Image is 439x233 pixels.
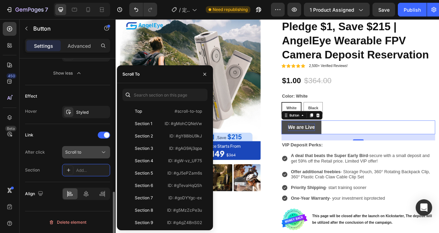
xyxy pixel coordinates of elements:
[68,42,91,49] p: Advanced
[223,224,405,232] p: - your investment isprotected
[49,218,86,226] div: Delete element
[211,93,245,103] legend: Color: White
[169,145,202,152] p: ID: #gAG9Aj3qpa
[168,195,202,201] p: ID: #goDYYgc-ex
[25,93,37,99] div: Effect
[25,149,45,155] div: After click
[213,7,248,13] span: Need republishing
[62,146,110,158] button: Scroll to
[398,3,427,16] button: Publish
[211,129,262,146] button: <p>We are Live</p>
[45,5,48,14] p: 7
[135,158,153,164] div: Section 4
[219,133,253,142] p: We are Live
[135,170,153,176] div: Section 5
[182,6,189,13] span: 定金页-套餐A-$149
[5,126,16,131] div: Beta
[167,170,202,176] p: ID: #gJ5ePZam6s
[245,110,258,116] span: Black
[223,211,405,218] p: - start training sooner
[33,24,92,33] p: Button
[122,89,207,101] input: Search section on this page
[25,108,37,114] div: Hover
[135,182,153,189] div: Section 6
[135,108,142,114] div: Top
[304,3,370,16] button: 1 product assigned
[25,167,40,173] div: Section
[168,182,202,189] p: ID: #gTevaHqQSh
[167,207,202,213] p: ID: #g5MzZcPe3u
[129,3,157,16] div: Undo/Redo
[76,109,108,115] div: Styled
[76,167,108,174] div: Add...
[211,71,236,85] div: $1.00
[372,3,395,16] button: Save
[239,71,275,85] div: $364.00
[223,170,405,185] p: -secure with a small deposit and get 59% off the Retail price. Limited VlP offer!
[165,121,202,127] p: ID: #gMohCQNeVw
[65,149,81,155] span: Scroll to
[219,119,235,125] div: Button
[135,121,152,127] div: Section 1
[34,42,53,49] p: Settings
[223,211,267,217] strong: Priority Shipping
[135,220,153,226] div: Section 9
[169,133,202,139] p: ID: #gY88ibU9kJ
[404,6,421,13] div: Publish
[378,7,390,13] span: Save
[416,199,432,216] div: Open Intercom Messenger
[175,108,202,114] p: #scroll-to-top
[25,67,110,79] button: Show less
[135,145,153,152] div: Section 3
[135,133,153,139] div: Section 2
[168,158,202,164] p: ID: #gW-vz_UF75
[219,133,253,142] div: Rich Text Editor. Editing area: main
[179,6,181,13] span: /
[25,217,110,228] button: Delete element
[135,207,153,213] div: Section 8
[217,110,230,116] span: White
[223,191,286,197] strong: Offer additional freebies
[223,191,405,205] p: - Storage Pouch, 360° Rotating Backpack Clip, 360° Plastic Crab Claw Cable Clip Set
[246,57,295,63] p: 2,500+ Verified Reviews!
[310,6,354,13] span: 1 product assigned
[25,189,45,199] div: Align
[223,170,321,176] strong: A deal that beats the Super Early Bird
[25,132,33,138] div: Link
[53,70,82,77] div: Show less
[223,225,272,231] strong: One-Year Warranty
[212,155,406,166] p: VIP Deposit Perks:
[3,3,51,16] button: 7
[7,73,16,79] div: 450
[135,195,153,201] div: Section 7
[167,220,202,226] p: ID: #g4gZ4BnS02
[116,19,439,233] iframe: Design area
[122,71,140,77] div: Scroll To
